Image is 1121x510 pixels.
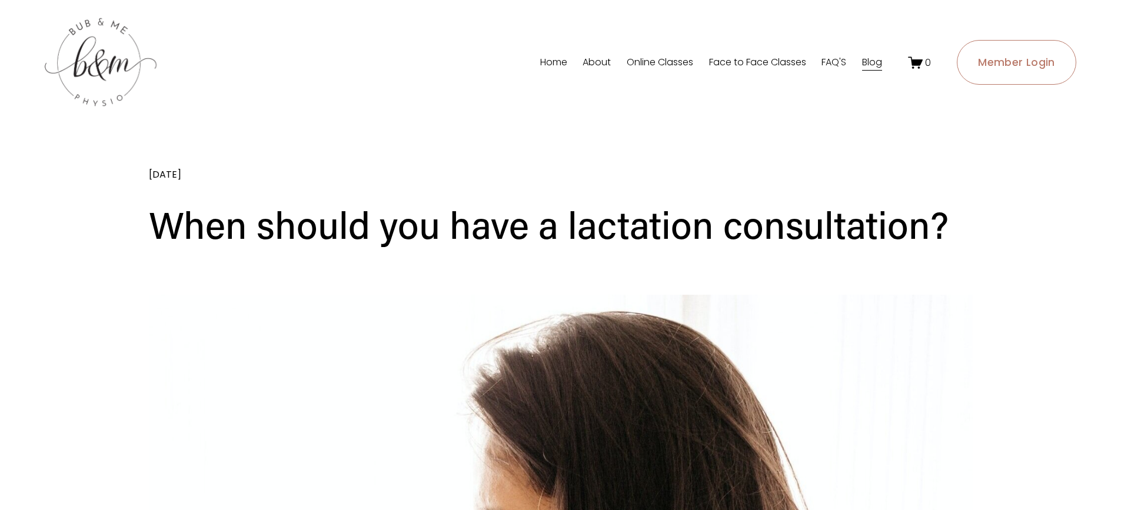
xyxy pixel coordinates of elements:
[45,17,157,108] img: bubandme
[627,53,693,72] a: Online Classes
[908,55,932,70] a: 0 items in cart
[709,53,806,72] a: Face to Face Classes
[821,53,846,72] a: FAQ'S
[540,53,567,72] a: Home
[957,40,1076,85] a: Member Login
[149,198,973,251] h1: When should you have a lactation consultation?
[149,168,182,181] span: [DATE]
[583,53,611,72] a: About
[862,53,882,72] a: Blog
[925,56,931,69] span: 0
